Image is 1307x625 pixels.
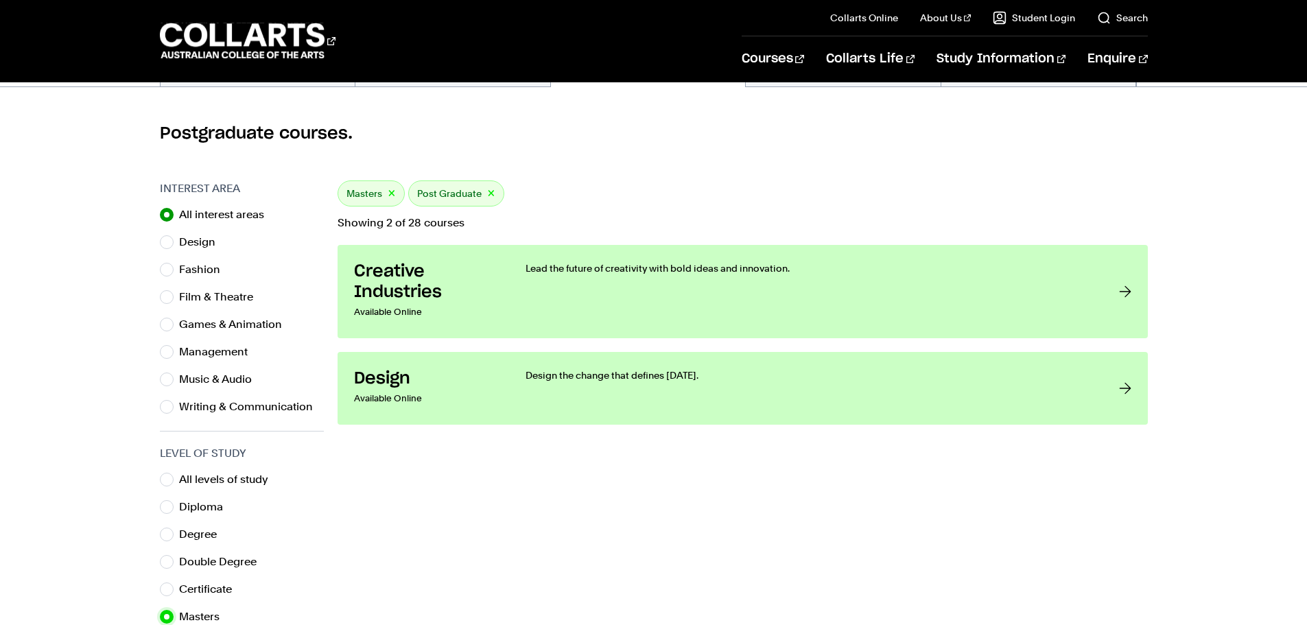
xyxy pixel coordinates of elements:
[408,180,504,207] div: Post Graduate
[388,186,396,202] button: ×
[993,11,1075,25] a: Student Login
[338,245,1148,338] a: Creative Industries Available Online Lead the future of creativity with bold ideas and innovation.
[160,123,1148,145] h2: Postgraduate courses.
[354,389,498,408] p: Available Online
[487,186,495,202] button: ×
[179,552,268,571] label: Double Degree
[179,370,263,389] label: Music & Audio
[160,180,324,197] h3: Interest Area
[354,368,498,389] h3: Design
[179,497,234,517] label: Diploma
[179,580,243,599] label: Certificate
[526,261,1092,275] p: Lead the future of creativity with bold ideas and innovation.
[179,233,226,252] label: Design
[1097,11,1148,25] a: Search
[338,180,405,207] div: Masters
[937,36,1065,82] a: Study Information
[179,525,228,544] label: Degree
[354,261,498,303] h3: Creative Industries
[920,11,971,25] a: About Us
[179,260,231,279] label: Fashion
[826,36,915,82] a: Collarts Life
[742,36,804,82] a: Courses
[179,397,324,416] label: Writing & Communication
[160,445,324,462] h3: Level of Study
[179,470,279,489] label: All levels of study
[830,11,898,25] a: Collarts Online
[179,287,264,307] label: Film & Theatre
[526,368,1092,382] p: Design the change that defines [DATE].
[160,21,335,60] div: Go to homepage
[179,342,259,362] label: Management
[179,315,293,334] label: Games & Animation
[338,352,1148,425] a: Design Available Online Design the change that defines [DATE].
[1087,36,1147,82] a: Enquire
[179,205,275,224] label: All interest areas
[354,303,498,322] p: Available Online
[338,217,1148,228] p: Showing 2 of 28 courses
